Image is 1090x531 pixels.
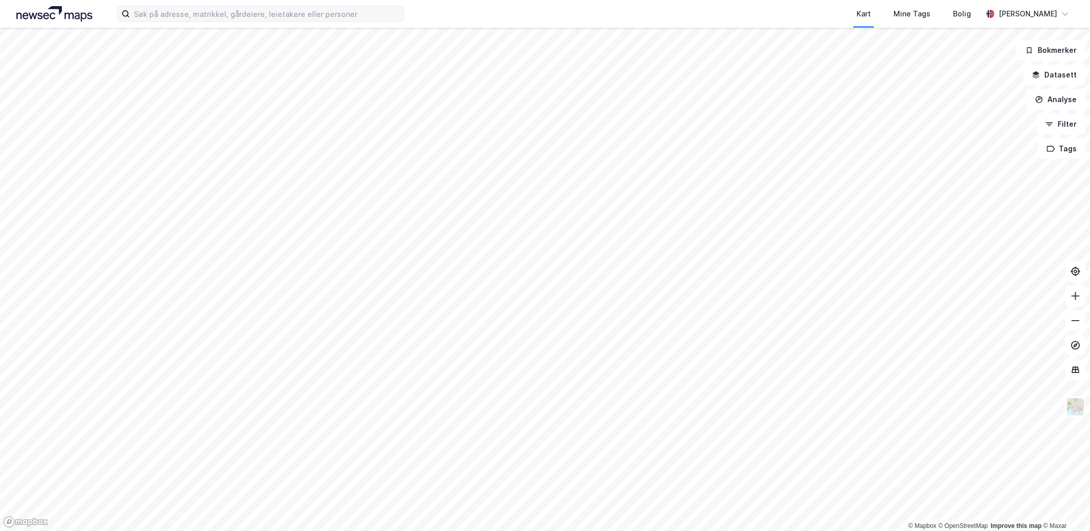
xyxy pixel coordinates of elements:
[16,6,92,22] img: logo.a4113a55bc3d86da70a041830d287a7e.svg
[1039,482,1090,531] div: Kontrollprogram for chat
[908,522,937,529] a: Mapbox
[857,8,871,20] div: Kart
[1066,397,1085,417] img: Z
[1037,114,1086,134] button: Filter
[999,8,1057,20] div: [PERSON_NAME]
[939,522,988,529] a: OpenStreetMap
[991,522,1042,529] a: Improve this map
[953,8,971,20] div: Bolig
[1023,65,1086,85] button: Datasett
[1026,89,1086,110] button: Analyse
[130,6,404,22] input: Søk på adresse, matrikkel, gårdeiere, leietakere eller personer
[3,516,48,528] a: Mapbox homepage
[1017,40,1086,61] button: Bokmerker
[893,8,930,20] div: Mine Tags
[1039,482,1090,531] iframe: Chat Widget
[1038,139,1086,159] button: Tags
